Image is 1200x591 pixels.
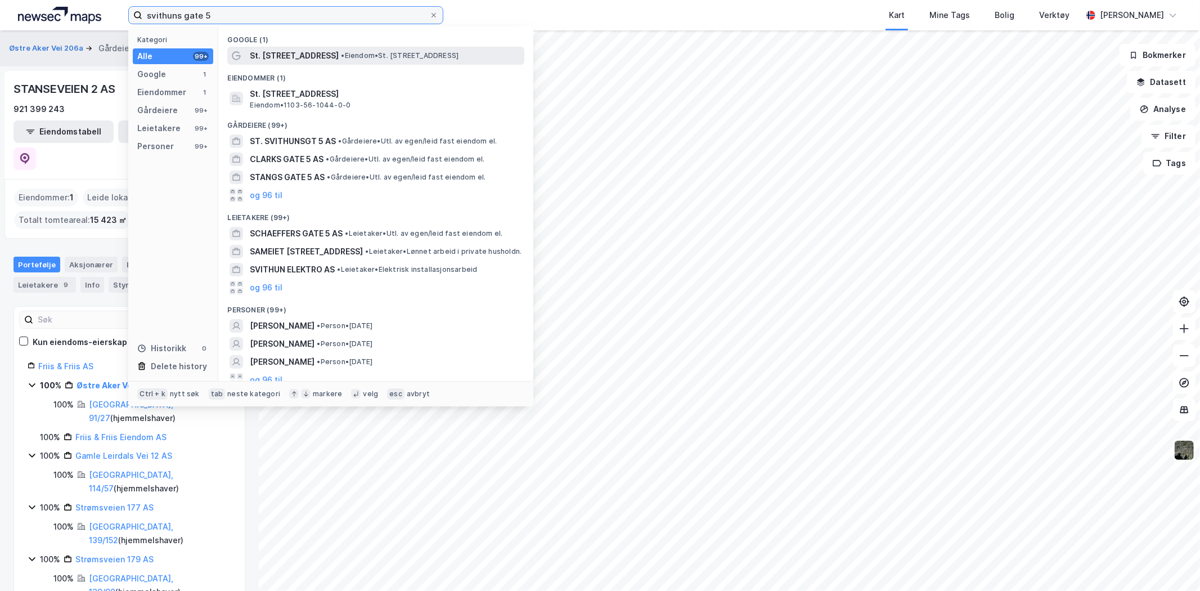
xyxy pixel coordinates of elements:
button: og 96 til [250,373,282,387]
div: Verktøy [1039,8,1069,22]
div: tab [209,388,226,400]
div: 9 [60,279,71,290]
span: SAMEIET [STREET_ADDRESS] [250,245,363,258]
div: 0 [200,344,209,353]
a: Østre Aker Vei 206 AS [77,380,165,390]
span: • [326,155,329,163]
span: [PERSON_NAME] [250,355,314,369]
div: Mine Tags [929,8,970,22]
div: 1 [200,70,209,79]
span: Gårdeiere • Utl. av egen/leid fast eiendom el. [338,137,497,146]
span: ST. SVITHUNSGT 5 AS [250,135,336,148]
span: St. [STREET_ADDRESS] [250,49,339,62]
div: 100% [40,501,60,514]
span: Gårdeiere • Utl. av egen/leid fast eiendom el. [326,155,484,164]
input: Søk på adresse, matrikkel, gårdeiere, leietakere eller personer [142,7,429,24]
button: Bokmerker [1120,44,1195,66]
div: Leide lokasjoner : [83,189,163,207]
button: Eiendomstabell [14,120,114,143]
div: Delete history [151,360,207,373]
a: Friis & Friis Eiendom AS [75,432,167,442]
div: 100% [53,520,74,534]
div: 1 [200,88,209,97]
span: CLARKS GATE 5 AS [250,153,323,166]
button: og 96 til [250,189,282,202]
button: Datasett [1127,71,1195,93]
div: 99+ [193,124,209,133]
div: 99+ [193,106,209,115]
div: Kontrollprogram for chat [1144,537,1200,591]
div: avbryt [407,389,430,399]
span: STANGS GATE 5 AS [250,171,325,184]
div: 100% [40,431,60,444]
div: Aksjonærer [65,257,118,272]
div: 100% [40,379,61,392]
div: Eiendommer : [14,189,78,207]
div: Historikk [137,342,186,355]
div: Ctrl + k [137,388,168,400]
div: Kategori [137,35,213,44]
div: Eiendommer [122,257,191,272]
span: • [338,137,341,145]
div: Alle [137,50,152,63]
span: SVITHUN ELEKTRO AS [250,263,335,276]
div: Google [137,68,166,81]
img: logo.a4113a55bc3d86da70a041830d287a7e.svg [18,7,101,24]
div: Leietakere [14,277,76,293]
span: SCHAEFFERS GATE 5 AS [250,227,343,240]
div: 100% [40,553,60,566]
span: • [365,247,368,256]
div: ( hjemmelshaver ) [89,468,231,495]
span: Leietaker • Utl. av egen/leid fast eiendom el. [345,229,502,238]
a: Gamle Leirdals Vei 12 AS [75,451,172,460]
div: Gårdeiere [137,104,178,117]
div: 99+ [193,142,209,151]
a: Friis & Friis AS [38,361,93,371]
div: Eiendommer [137,86,186,99]
a: [GEOGRAPHIC_DATA], 114/57 [89,470,173,493]
div: Kun eiendoms-eierskap [33,335,127,349]
span: Leietaker • Lønnet arbeid i private husholdn. [365,247,522,256]
div: nytt søk [170,389,200,399]
div: 100% [53,468,74,482]
div: 99+ [193,52,209,61]
span: • [337,265,340,274]
div: [PERSON_NAME] [1100,8,1164,22]
div: Bolig [995,8,1014,22]
span: Person • [DATE] [317,339,372,348]
span: • [317,321,320,330]
div: Eiendommer (1) [218,65,533,85]
div: ( hjemmelshaver ) [89,398,231,425]
button: Filter [1141,125,1195,147]
span: Gårdeiere • Utl. av egen/leid fast eiendom el. [327,173,486,182]
div: velg [363,389,378,399]
input: Søk [33,311,156,328]
img: 9k= [1174,440,1195,461]
div: Gårdeier [98,42,132,55]
a: Strømsveien 179 AS [75,554,154,564]
button: Østre Aker Vei 206a [9,43,86,54]
div: Personer [137,140,174,153]
div: Google (1) [218,26,533,47]
span: • [345,229,348,238]
span: St. [STREET_ADDRESS] [250,87,520,101]
span: Eiendom • 1103-56-1044-0-0 [250,101,350,110]
div: neste kategori [227,389,280,399]
button: og 96 til [250,281,282,294]
div: 100% [40,449,60,463]
span: 1 [70,191,74,204]
span: Eiendom • St. [STREET_ADDRESS] [341,51,459,60]
div: ( hjemmelshaver ) [89,520,231,547]
div: 100% [53,572,74,585]
div: Kart [889,8,905,22]
div: Leietakere [137,122,181,135]
span: [PERSON_NAME] [250,337,314,351]
div: markere [313,389,342,399]
span: Person • [DATE] [317,357,372,366]
iframe: Chat Widget [1144,537,1200,591]
div: Styret [109,277,155,293]
div: esc [387,388,405,400]
span: Leietaker • Elektrisk installasjonsarbeid [337,265,477,274]
div: Totalt tomteareal : [14,211,131,229]
div: Gårdeiere (99+) [218,112,533,132]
